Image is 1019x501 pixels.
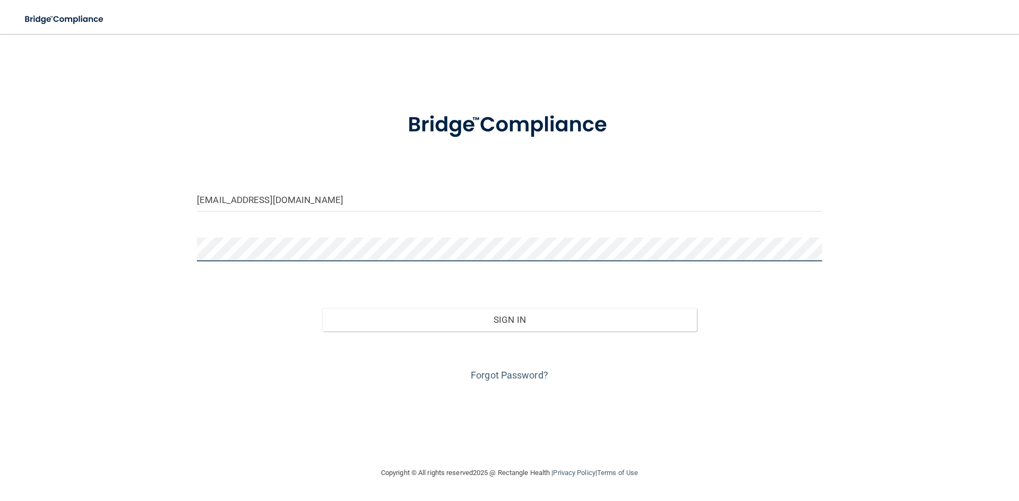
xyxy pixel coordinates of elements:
[471,370,548,381] a: Forgot Password?
[316,456,703,490] div: Copyright © All rights reserved 2025 @ Rectangle Health | |
[322,308,697,331] button: Sign In
[16,8,114,30] img: bridge_compliance_login_screen.278c3ca4.svg
[597,469,638,477] a: Terms of Use
[197,188,822,212] input: Email
[386,98,633,153] img: bridge_compliance_login_screen.278c3ca4.svg
[553,469,595,477] a: Privacy Policy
